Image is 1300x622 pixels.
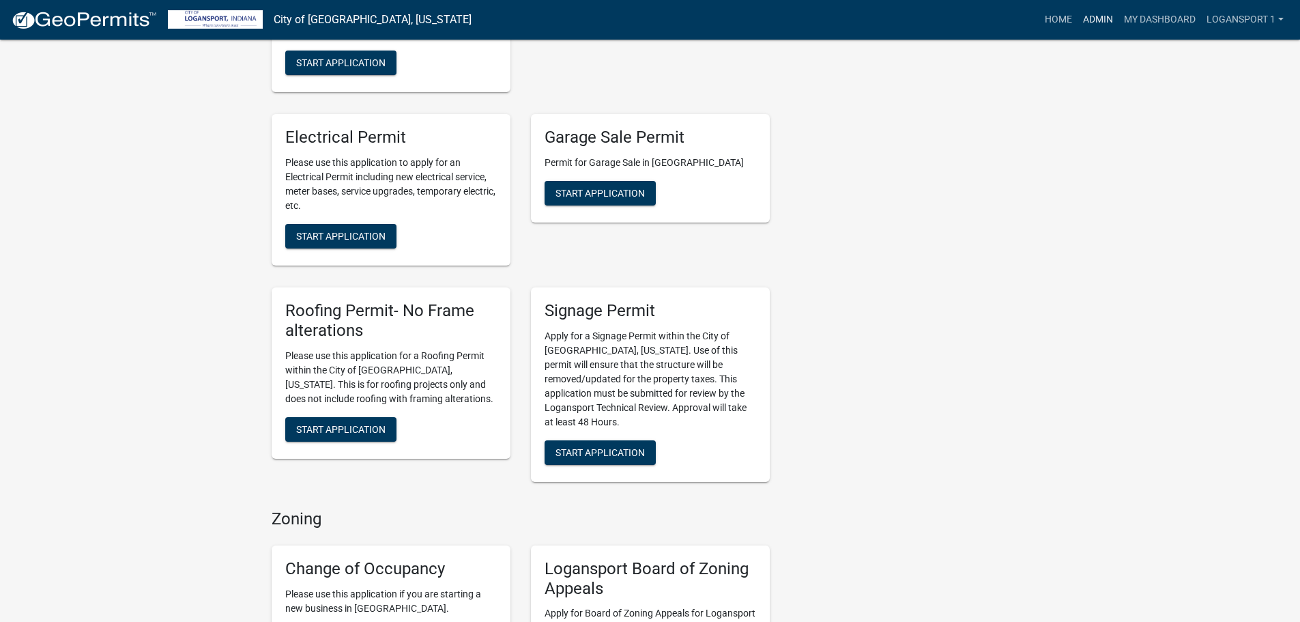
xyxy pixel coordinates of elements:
[545,181,656,206] button: Start Application
[285,559,497,579] h5: Change of Occupancy
[296,423,386,434] span: Start Application
[545,559,756,599] h5: Logansport Board of Zoning Appeals
[285,128,497,147] h5: Electrical Permit
[285,51,396,75] button: Start Application
[545,301,756,321] h5: Signage Permit
[285,156,497,213] p: Please use this application to apply for an Electrical Permit including new electrical service, m...
[296,231,386,242] span: Start Application
[555,188,645,199] span: Start Application
[545,440,656,465] button: Start Application
[555,447,645,458] span: Start Application
[285,224,396,249] button: Start Application
[285,587,497,616] p: Please use this application if you are starting a new business in [GEOGRAPHIC_DATA].
[545,156,756,170] p: Permit for Garage Sale in [GEOGRAPHIC_DATA]
[285,301,497,341] h5: Roofing Permit- No Frame alterations
[296,57,386,68] span: Start Application
[1039,7,1078,33] a: Home
[274,8,472,31] a: City of [GEOGRAPHIC_DATA], [US_STATE]
[285,417,396,442] button: Start Application
[168,10,263,29] img: City of Logansport, Indiana
[272,509,770,529] h4: Zoning
[1078,7,1118,33] a: Admin
[1118,7,1201,33] a: My Dashboard
[1201,7,1289,33] a: Logansport 1
[545,128,756,147] h5: Garage Sale Permit
[545,329,756,429] p: Apply for a Signage Permit within the City of [GEOGRAPHIC_DATA], [US_STATE]. Use of this permit w...
[285,349,497,406] p: Please use this application for a Roofing Permit within the City of [GEOGRAPHIC_DATA], [US_STATE]...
